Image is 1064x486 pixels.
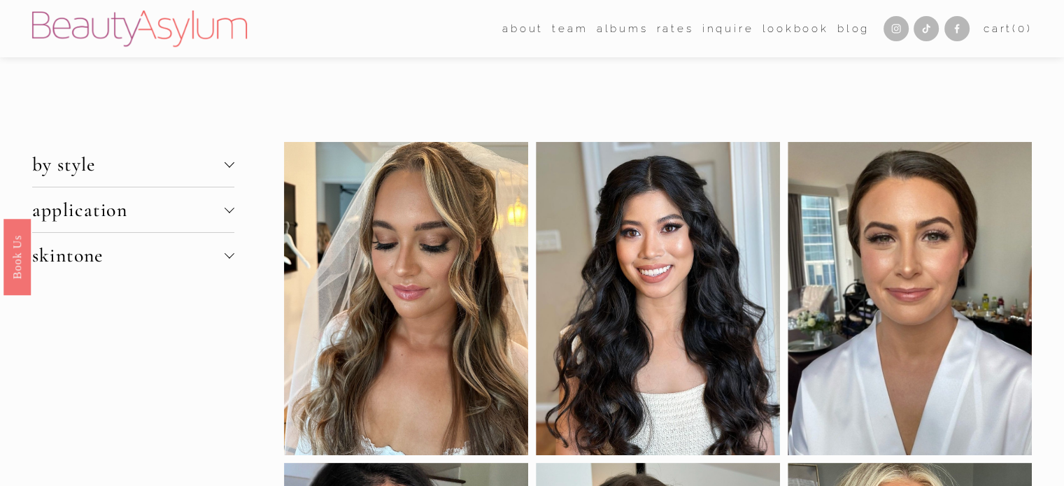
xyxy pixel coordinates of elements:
[657,18,694,39] a: Rates
[32,233,234,278] button: skintone
[1018,22,1027,35] span: 0
[3,218,31,294] a: Book Us
[552,18,588,39] a: folder dropdown
[32,152,225,176] span: by style
[32,198,225,222] span: application
[837,18,870,39] a: Blog
[884,16,909,41] a: Instagram
[702,18,754,39] a: Inquire
[32,142,234,187] button: by style
[914,16,939,41] a: TikTok
[32,10,247,47] img: Beauty Asylum | Bridal Hair &amp; Makeup Charlotte &amp; Atlanta
[552,20,588,38] span: team
[32,243,225,267] span: skintone
[502,20,544,38] span: about
[984,20,1033,38] a: 0 items in cart
[762,18,828,39] a: Lookbook
[1012,22,1032,35] span: ( )
[502,18,544,39] a: folder dropdown
[32,187,234,232] button: application
[597,18,648,39] a: albums
[944,16,970,41] a: Facebook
